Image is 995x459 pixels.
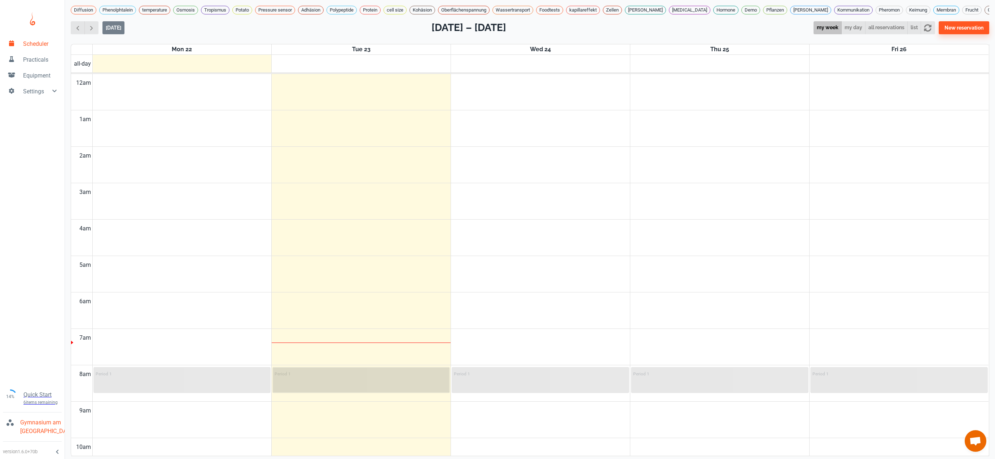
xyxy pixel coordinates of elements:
div: Demo [741,6,760,14]
div: [PERSON_NAME] [625,6,666,14]
button: New reservation [939,21,989,34]
button: Previous week [71,21,85,35]
span: Wassertransport [493,6,533,14]
span: Tropismus [201,6,229,14]
div: 1am [78,110,92,128]
a: September 23, 2025 [351,44,372,54]
div: Adhäsion [298,6,324,14]
div: 6am [78,292,92,310]
div: 3am [78,183,92,201]
div: cell size [383,6,407,14]
span: kapillareffekt [566,6,600,14]
div: Membran [933,6,959,14]
button: my week [814,21,842,35]
span: Potato [233,6,252,14]
span: [MEDICAL_DATA] [669,6,710,14]
div: Kommunikation [834,6,873,14]
span: temperature [139,6,170,14]
div: [PERSON_NAME] [790,6,831,14]
button: refresh [921,21,935,35]
span: Osmosis [174,6,198,14]
span: Phenolphtalein [100,6,136,14]
div: Foodtests [536,6,563,14]
div: 5am [78,256,92,274]
span: Adhäsion [298,6,323,14]
p: Period 1 [96,371,112,376]
p: Period 1 [275,371,291,376]
button: my day [841,21,865,35]
h2: [DATE] – [DATE] [431,20,506,35]
a: September 25, 2025 [709,44,731,54]
p: Period 1 [454,371,470,376]
div: Pflanzen [763,6,787,14]
p: Period 1 [633,371,649,376]
button: list [907,21,921,35]
span: Keimung [906,6,930,14]
span: Kohäsion [410,6,435,14]
span: Pressure sensor [255,6,295,14]
span: Diffusion [71,6,96,14]
div: 2am [78,147,92,165]
span: Frucht [963,6,981,14]
div: 10am [75,438,92,456]
span: Pflanzen [763,6,787,14]
div: 8am [78,365,92,383]
div: Protein [360,6,381,14]
div: [MEDICAL_DATA] [669,6,710,14]
span: Foodtests [536,6,563,14]
div: Potato [232,6,252,14]
button: [DATE] [102,21,124,34]
span: Hormone [714,6,738,14]
div: Chat öffnen [965,430,986,452]
span: Pheromon [876,6,903,14]
button: all reservations [865,21,908,35]
span: Polypeptide [327,6,356,14]
span: Demo [742,6,760,14]
button: Next week [84,21,98,35]
div: 9am [78,402,92,420]
div: 4am [78,220,92,238]
div: Pressure sensor [255,6,295,14]
a: September 24, 2025 [529,44,552,54]
a: September 26, 2025 [890,44,908,54]
div: Osmosis [173,6,198,14]
span: Protein [360,6,380,14]
span: cell size [384,6,406,14]
span: [PERSON_NAME] [625,6,666,14]
div: Oberflächenspannung [438,6,490,14]
div: 7am [78,329,92,347]
div: Tropismus [201,6,229,14]
div: kapillareffekt [566,6,600,14]
a: September 22, 2025 [170,44,193,54]
span: Oberflächenspannung [438,6,489,14]
div: Keimung [906,6,930,14]
div: Phenolphtalein [99,6,136,14]
span: [PERSON_NAME] [790,6,831,14]
div: 12am [75,74,92,92]
div: Hormone [713,6,738,14]
span: Kommunikation [834,6,872,14]
span: all-day [73,59,92,68]
p: Period 1 [812,371,829,376]
span: Membran [934,6,959,14]
span: Zellen [603,6,622,14]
